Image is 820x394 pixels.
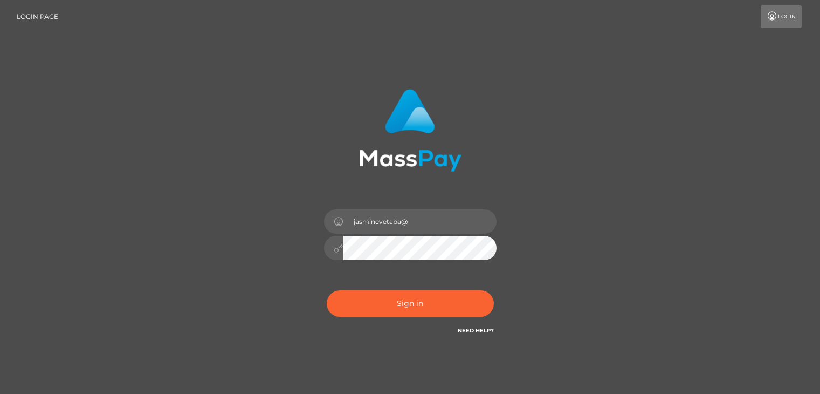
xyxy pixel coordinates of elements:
[17,5,58,28] a: Login Page
[458,327,494,334] a: Need Help?
[327,290,494,317] button: Sign in
[343,209,497,234] input: Username...
[761,5,802,28] a: Login
[359,89,461,172] img: MassPay Login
